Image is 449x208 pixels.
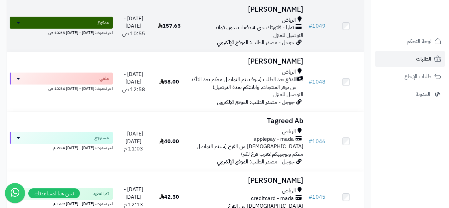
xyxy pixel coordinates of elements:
div: اخر تحديث: [DATE] - [DATE] 1:09 م [10,200,113,207]
span: applepay - mada [254,135,294,143]
h3: [PERSON_NAME] [190,6,303,13]
span: 42.50 [159,193,179,201]
span: الرياض [282,16,296,24]
a: لوحة التحكم [375,33,445,49]
span: creditcard - mada [251,195,294,202]
span: 58.00 [159,78,179,86]
span: جوجل - مصدر الطلب: الموقع الإلكتروني [217,158,295,166]
span: [DATE] - [DATE] 12:58 ص [122,70,145,94]
span: # [309,78,312,86]
h3: Tagreed Ab [190,117,303,125]
a: #1049 [309,22,326,30]
h3: [PERSON_NAME] [190,58,303,65]
span: الرياض [282,187,296,195]
span: التوصيل للمنزل [273,31,303,39]
h3: [PERSON_NAME] [190,177,303,184]
a: #1046 [309,137,326,145]
a: #1048 [309,78,326,86]
div: اخر تحديث: [DATE] - [DATE] 2:24 م [10,144,113,151]
span: التوصيل للمنزل [273,91,303,99]
span: مسترجع [95,134,109,141]
span: [DATE] - [DATE] 11:03 م [124,130,143,153]
div: اخر تحديث: [DATE] - [DATE] 10:54 ص [10,85,113,92]
span: طلبات الإرجاع [404,72,431,81]
a: الطلبات [375,51,445,67]
span: الدفع بعد الطلب (سوف يتم التواصل معكم بعد التأكد من توفر المنتجات, وابلاغكم بمدة التوصيل) [190,76,297,91]
span: تمارا - فاتورتك حتى 4 دفعات بدون فوائد [215,24,294,32]
span: الطلبات [416,54,431,64]
span: مدفوع [98,19,109,26]
span: تم التنفيذ [93,190,109,197]
span: # [309,193,312,201]
span: المدونة [416,90,430,99]
span: ملغي [100,75,109,82]
a: المدونة [375,86,445,102]
span: [DEMOGRAPHIC_DATA] من الفرع (سيتم التواصل معكم وتوجيهكم لاقرب فرع لكم) [197,142,303,158]
span: الرياض [282,128,296,135]
span: 40.00 [159,137,179,145]
div: اخر تحديث: [DATE] - [DATE] 10:55 ص [10,29,113,36]
span: # [309,137,312,145]
span: # [309,22,312,30]
span: 157.65 [158,22,181,30]
span: لوحة التحكم [407,37,431,46]
span: الرياض [282,68,296,76]
a: طلبات الإرجاع [375,69,445,85]
span: [DATE] - [DATE] 10:55 ص [122,15,145,38]
span: جوجل - مصدر الطلب: الموقع الإلكتروني [217,98,295,106]
a: #1045 [309,193,326,201]
span: جوجل - مصدر الطلب: الموقع الإلكتروني [217,39,295,47]
img: logo-2.png [404,14,443,28]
